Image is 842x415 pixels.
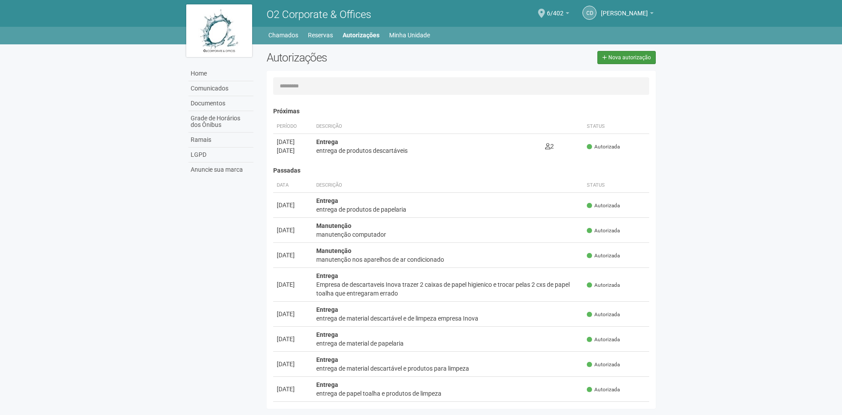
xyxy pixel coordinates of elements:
[277,146,309,155] div: [DATE]
[267,8,371,21] span: O2 Corporate & Offices
[587,281,620,289] span: Autorizada
[582,6,596,20] a: Cd
[587,361,620,368] span: Autorizada
[316,247,351,254] strong: Manutenção
[608,54,651,61] span: Nova autorização
[188,96,253,111] a: Documentos
[583,178,649,193] th: Status
[188,148,253,162] a: LGPD
[316,205,580,214] div: entrega de produtos de papelaria
[277,360,309,368] div: [DATE]
[389,29,430,41] a: Minha Unidade
[316,389,580,398] div: entrega de papel toalha e produtos de limpeza
[316,197,338,204] strong: Entrega
[267,51,455,64] h2: Autorizações
[587,311,620,318] span: Autorizada
[316,222,351,229] strong: Manutenção
[316,314,580,323] div: entrega de material descartável e de limpeza empresa Inova
[545,143,554,150] span: 2
[273,167,650,174] h4: Passadas
[188,66,253,81] a: Home
[268,29,298,41] a: Chamados
[587,336,620,343] span: Autorizada
[316,146,538,155] div: entrega de produtos descartáveis
[587,252,620,260] span: Autorizada
[277,201,309,209] div: [DATE]
[316,356,338,363] strong: Entrega
[188,162,253,177] a: Anuncie sua marca
[313,119,542,134] th: Descrição
[316,272,338,279] strong: Entrega
[597,51,656,64] a: Nova autorização
[316,255,580,264] div: manutenção nos aparelhos de ar condicionado
[186,4,252,57] img: logo.jpg
[277,280,309,289] div: [DATE]
[277,385,309,393] div: [DATE]
[277,310,309,318] div: [DATE]
[273,119,313,134] th: Período
[313,178,584,193] th: Descrição
[308,29,333,41] a: Reservas
[316,230,580,239] div: manutenção computador
[277,335,309,343] div: [DATE]
[273,178,313,193] th: Data
[188,133,253,148] a: Ramais
[277,137,309,146] div: [DATE]
[316,306,338,313] strong: Entrega
[601,11,654,18] a: [PERSON_NAME]
[601,1,648,17] span: Cristine da Silva Covinha
[547,1,564,17] span: 6/402
[587,386,620,393] span: Autorizada
[316,339,580,348] div: entrega de material de papelaria
[587,227,620,235] span: Autorizada
[277,226,309,235] div: [DATE]
[547,11,569,18] a: 6/402
[188,111,253,133] a: Grade de Horários dos Ônibus
[277,251,309,260] div: [DATE]
[587,202,620,209] span: Autorizada
[316,364,580,373] div: entrega de material descartável e produtos para limpeza
[316,138,338,145] strong: Entrega
[316,381,338,388] strong: Entrega
[316,280,580,298] div: Empresa de descartaveis Inova trazer 2 caixas de papel higienico e trocar pelas 2 cxs de papel to...
[587,143,620,151] span: Autorizada
[273,108,650,115] h4: Próximas
[188,81,253,96] a: Comunicados
[343,29,379,41] a: Autorizações
[583,119,649,134] th: Status
[316,331,338,338] strong: Entrega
